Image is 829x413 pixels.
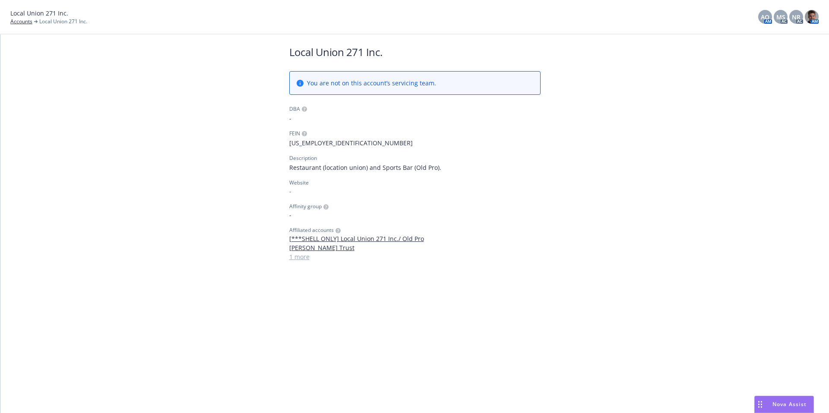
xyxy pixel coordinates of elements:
span: Restaurant (location union) and Sports Bar (Old Pro). [289,163,541,172]
div: Drag to move [755,396,766,413]
a: Accounts [10,18,32,25]
button: Nova Assist [754,396,814,413]
span: - [289,210,541,219]
span: Local Union 271 Inc. [39,18,87,25]
span: Local Union 271 Inc. [10,9,68,18]
span: Affiliated accounts [289,226,334,234]
div: Description [289,154,317,162]
span: NR [792,13,801,22]
span: You are not on this account’s servicing team. [307,78,436,88]
span: MS [776,13,785,22]
h1: Local Union 271 Inc. [289,45,541,59]
span: Nova Assist [772,400,807,408]
div: Website [289,179,541,187]
a: [PERSON_NAME] Trust [289,243,541,252]
span: [US_EMPLOYER_IDENTIFICATION_NUMBER] [289,138,541,147]
a: 1 more [289,252,541,261]
a: [***SHELL ONLY] Local Union 271 Inc./ Old Pro [289,234,541,243]
span: Affinity group [289,203,322,210]
div: - [289,187,541,196]
span: AO [761,13,769,22]
div: FEIN [289,130,300,138]
div: DBA [289,105,300,113]
img: photo [805,10,819,24]
span: - [289,114,541,123]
